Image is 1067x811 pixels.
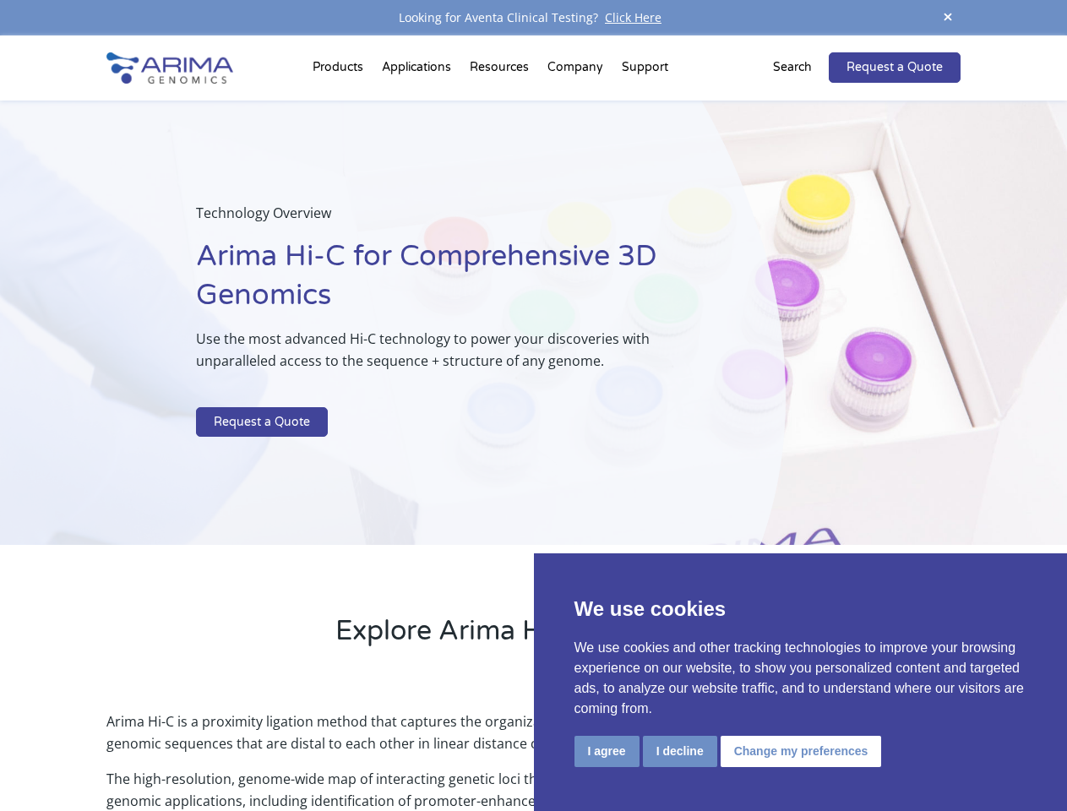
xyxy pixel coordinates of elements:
a: Request a Quote [196,407,328,438]
img: Arima-Genomics-logo [106,52,233,84]
button: I agree [574,736,640,767]
div: Looking for Aventa Clinical Testing? [106,7,960,29]
button: I decline [643,736,717,767]
h2: Explore Arima Hi-C Technology [106,612,960,663]
p: Technology Overview [196,202,700,237]
button: Change my preferences [721,736,882,767]
a: Click Here [598,9,668,25]
p: Arima Hi-C is a proximity ligation method that captures the organizational structure of chromatin... [106,710,960,768]
h1: Arima Hi-C for Comprehensive 3D Genomics [196,237,700,328]
p: We use cookies and other tracking technologies to improve your browsing experience on our website... [574,638,1027,719]
p: Use the most advanced Hi-C technology to power your discoveries with unparalleled access to the s... [196,328,700,385]
p: Search [773,57,812,79]
p: We use cookies [574,594,1027,624]
a: Request a Quote [829,52,961,83]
